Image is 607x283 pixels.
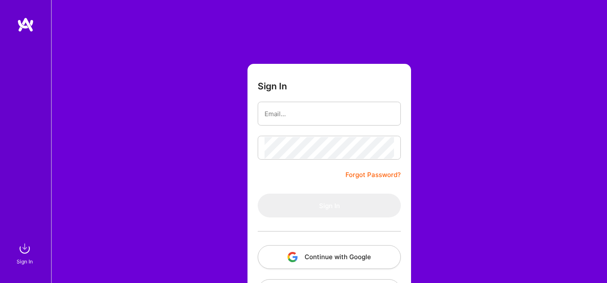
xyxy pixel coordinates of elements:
button: Sign In [258,194,401,217]
img: icon [288,252,298,262]
img: sign in [16,240,33,257]
img: logo [17,17,34,32]
h3: Sign In [258,81,287,91]
a: sign inSign In [18,240,33,266]
a: Forgot Password? [345,170,401,180]
button: Continue with Google [258,245,401,269]
div: Sign In [17,257,33,266]
input: Email... [265,103,394,125]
